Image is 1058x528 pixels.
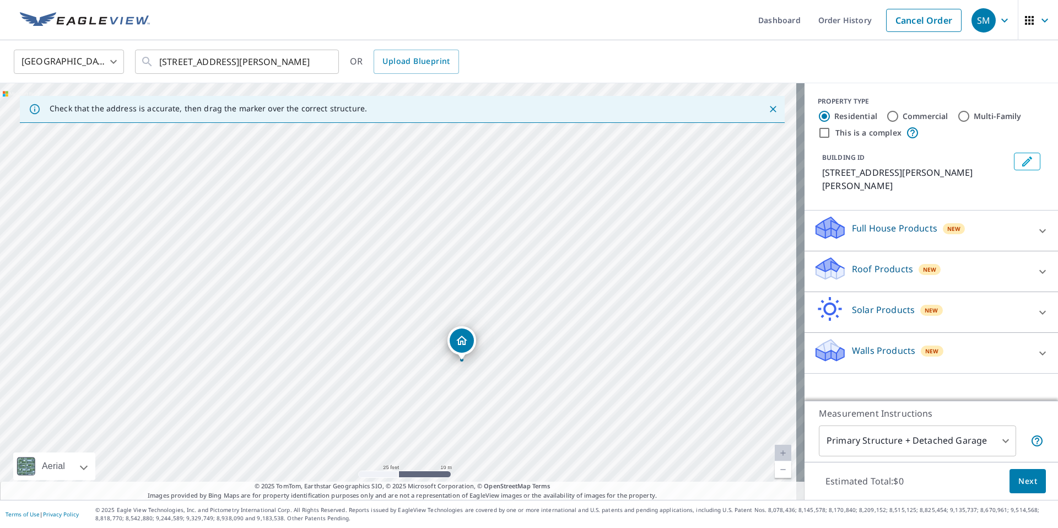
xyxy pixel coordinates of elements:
div: Aerial [39,452,68,480]
input: Search by address or latitude-longitude [159,46,316,77]
p: Estimated Total: $0 [817,469,913,493]
div: Primary Structure + Detached Garage [819,425,1016,456]
p: Full House Products [852,222,937,235]
div: [GEOGRAPHIC_DATA] [14,46,124,77]
p: Roof Products [852,262,913,276]
span: © 2025 TomTom, Earthstar Geographics SIO, © 2025 Microsoft Corporation, © [255,482,550,491]
label: Residential [834,111,877,122]
div: Solar ProductsNew [813,297,1049,328]
span: New [925,306,938,315]
p: Walls Products [852,344,915,357]
span: Upload Blueprint [382,55,450,68]
button: Edit building 1 [1014,153,1040,170]
label: This is a complex [835,127,902,138]
a: Privacy Policy [43,510,79,518]
a: Cancel Order [886,9,962,32]
label: Multi-Family [974,111,1022,122]
div: Full House ProductsNew [813,215,1049,246]
div: OR [350,50,459,74]
button: Next [1010,469,1046,494]
p: [STREET_ADDRESS][PERSON_NAME][PERSON_NAME] [822,166,1010,192]
a: Current Level 20, Zoom In Disabled [775,445,791,461]
p: Solar Products [852,303,915,316]
p: Check that the address is accurate, then drag the marker over the correct structure. [50,104,367,114]
a: Terms of Use [6,510,40,518]
p: | [6,511,79,518]
span: New [925,347,939,355]
div: Aerial [13,452,95,480]
a: Current Level 20, Zoom Out [775,461,791,478]
button: Close [766,102,780,116]
p: Measurement Instructions [819,407,1044,420]
img: EV Logo [20,12,150,29]
div: Roof ProductsNew [813,256,1049,287]
a: Terms [532,482,550,490]
label: Commercial [903,111,948,122]
a: OpenStreetMap [484,482,530,490]
div: SM [971,8,996,33]
p: © 2025 Eagle View Technologies, Inc. and Pictometry International Corp. All Rights Reserved. Repo... [95,506,1052,522]
span: New [947,224,961,233]
p: BUILDING ID [822,153,865,162]
div: Walls ProductsNew [813,337,1049,369]
span: Your report will include the primary structure and a detached garage if one exists. [1030,434,1044,448]
div: PROPERTY TYPE [818,96,1045,106]
a: Upload Blueprint [374,50,458,74]
span: Next [1018,475,1037,488]
span: New [923,265,937,274]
